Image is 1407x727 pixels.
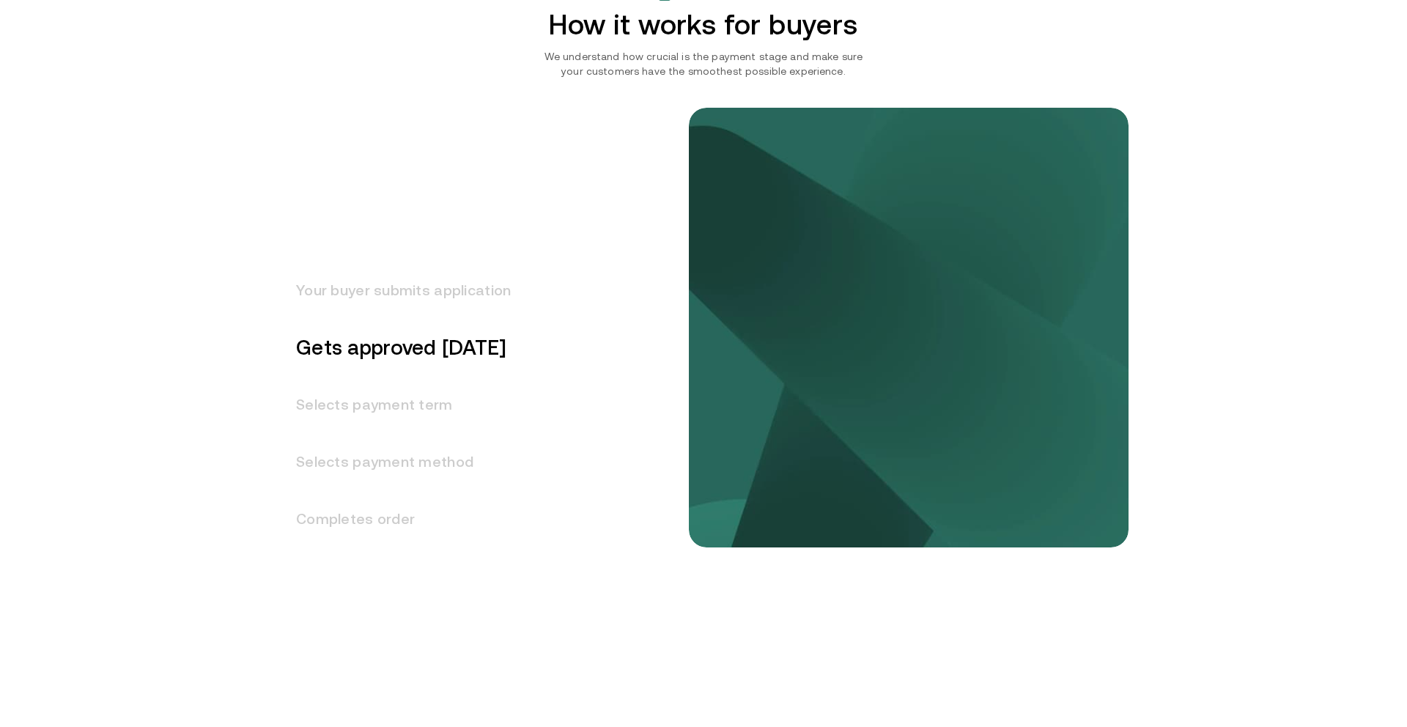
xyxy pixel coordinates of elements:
[278,262,511,319] h3: Your buyer submits application
[733,171,1085,483] img: Gets approved in 1 day
[490,9,917,40] h2: How it works for buyers
[278,319,511,376] h3: Gets approved [DATE]
[537,49,870,78] p: We understand how crucial is the payment stage and make sure your customers have the smoothest po...
[278,490,511,547] h3: Completes order
[278,433,511,490] h3: Selects payment method
[278,376,511,433] h3: Selects payment term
